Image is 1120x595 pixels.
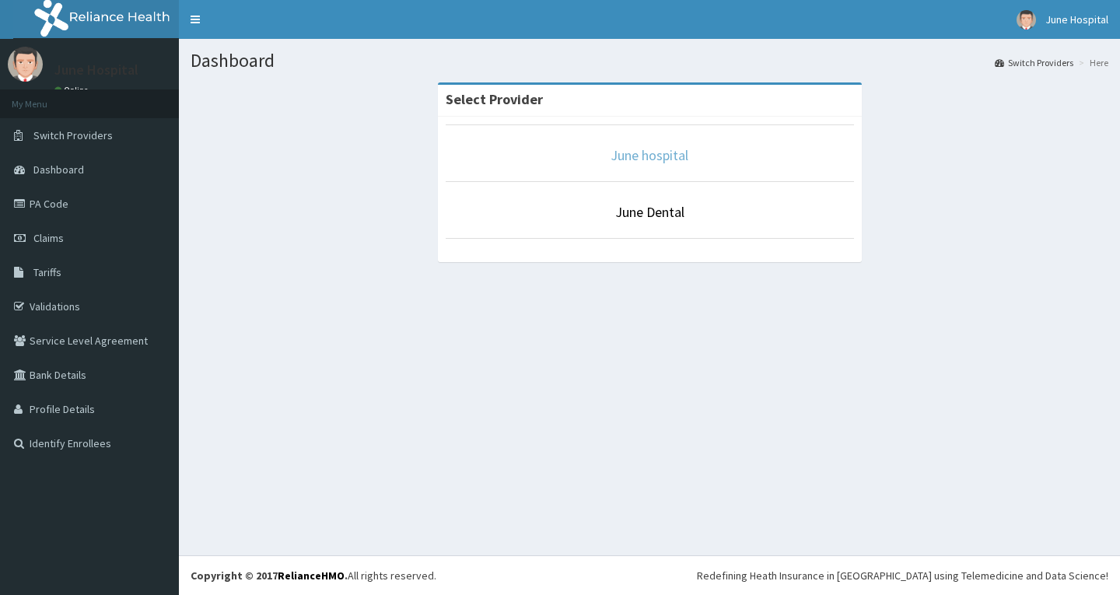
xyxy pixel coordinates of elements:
span: Claims [33,231,64,245]
footer: All rights reserved. [179,555,1120,595]
strong: Copyright © 2017 . [191,569,348,583]
span: Dashboard [33,163,84,177]
h1: Dashboard [191,51,1108,71]
p: June Hospital [54,63,138,77]
span: Tariffs [33,265,61,279]
div: Redefining Heath Insurance in [GEOGRAPHIC_DATA] using Telemedicine and Data Science! [697,568,1108,583]
a: Switch Providers [995,56,1073,69]
span: Switch Providers [33,128,113,142]
img: User Image [8,47,43,82]
a: June Dental [615,203,684,221]
li: Here [1075,56,1108,69]
a: RelianceHMO [278,569,345,583]
img: User Image [1017,10,1036,30]
a: June hospital [611,146,688,164]
span: June Hospital [1045,12,1108,26]
strong: Select Provider [446,90,543,108]
a: Online [54,85,92,96]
